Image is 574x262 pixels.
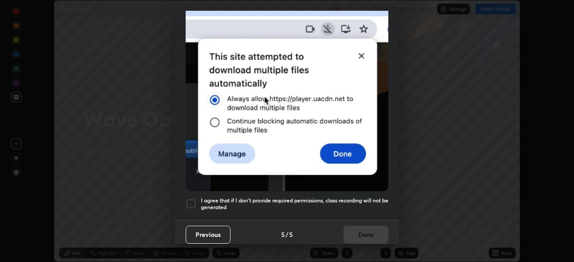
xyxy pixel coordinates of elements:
[286,230,288,239] h4: /
[201,197,388,211] h5: I agree that if I don't provide required permissions, class recording will not be generated
[186,226,230,244] button: Previous
[289,230,293,239] h4: 5
[281,230,285,239] h4: 5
